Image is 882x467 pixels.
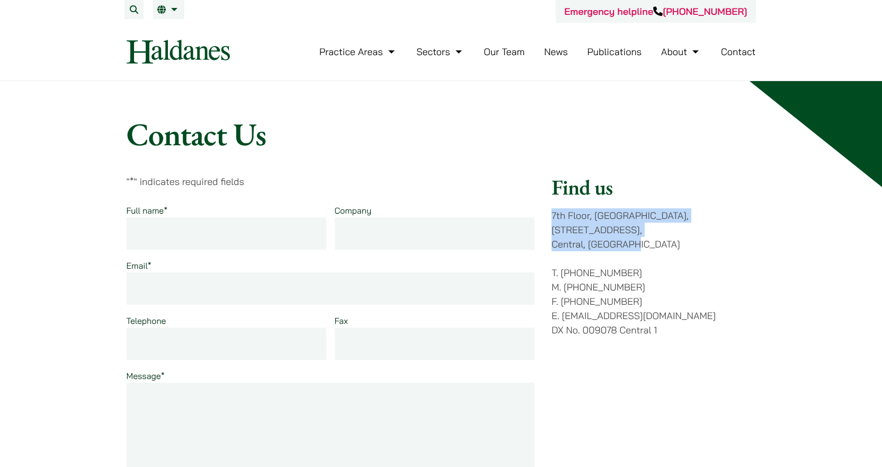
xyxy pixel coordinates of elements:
img: Logo of Haldanes [127,40,230,64]
p: T. [PHONE_NUMBER] M. [PHONE_NUMBER] F. [PHONE_NUMBER] E. [EMAIL_ADDRESS][DOMAIN_NAME] DX No. 0090... [551,266,755,337]
a: Practice Areas [319,46,397,58]
label: Telephone [127,315,166,326]
label: Company [335,205,372,216]
p: " " indicates required fields [127,174,535,189]
label: Message [127,371,165,381]
label: Email [127,260,152,271]
label: Full name [127,205,168,216]
a: About [661,46,701,58]
a: EN [157,5,180,14]
h1: Contact Us [127,115,756,153]
h2: Find us [551,174,755,200]
label: Fax [335,315,348,326]
a: News [544,46,568,58]
a: Contact [721,46,756,58]
a: Sectors [416,46,464,58]
a: Emergency helpline[PHONE_NUMBER] [564,5,747,17]
p: 7th Floor, [GEOGRAPHIC_DATA], [STREET_ADDRESS], Central, [GEOGRAPHIC_DATA] [551,208,755,251]
a: Our Team [484,46,524,58]
a: Publications [587,46,642,58]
